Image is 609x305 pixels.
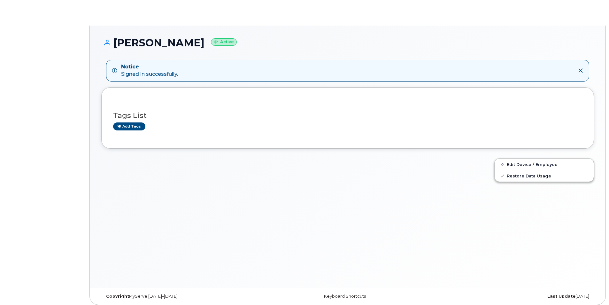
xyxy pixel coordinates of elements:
a: Add tags [113,122,145,130]
a: Keyboard Shortcuts [324,294,366,299]
div: MyServe [DATE]–[DATE] [101,294,266,299]
h1: [PERSON_NAME] [101,37,594,48]
a: Edit Device / Employee [495,159,594,170]
div: [DATE] [430,294,594,299]
small: Active [211,38,237,46]
strong: Copyright [106,294,129,299]
div: Signed in successfully. [121,63,178,78]
strong: Notice [121,63,178,71]
h3: Tags List [113,112,582,120]
a: Restore Data Usage [495,170,594,182]
strong: Last Update [547,294,575,299]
